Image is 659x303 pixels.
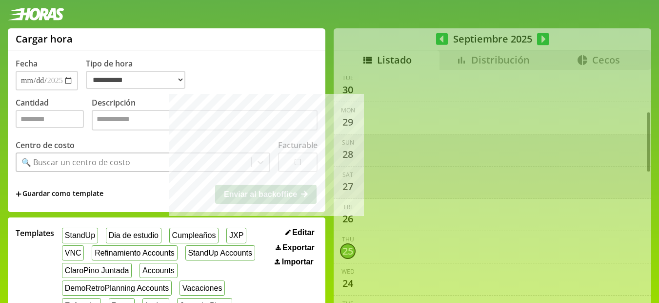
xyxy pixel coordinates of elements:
input: Cantidad [16,110,84,128]
textarea: Descripción [92,110,318,130]
button: StandUp Accounts [185,245,255,260]
label: Centro de costo [16,140,75,151]
span: Importar [282,258,314,266]
span: Templates [16,228,54,238]
span: + [16,189,21,199]
button: Vacaciones [180,281,225,296]
label: Descripción [92,97,318,133]
span: +Guardar como template [16,189,103,199]
h1: Cargar hora [16,32,73,45]
select: Tipo de hora [86,71,185,89]
button: Dia de estudio [106,228,161,243]
button: Refinamiento Accounts [92,245,177,260]
span: Exportar [282,243,315,252]
button: JXP [226,228,246,243]
button: VNC [62,245,84,260]
button: Exportar [273,243,318,253]
div: 🔍 Buscar un centro de costo [21,157,130,168]
label: Facturable [278,140,318,151]
img: logotipo [8,8,64,21]
button: Editar [282,228,318,238]
button: StandUp [62,228,98,243]
label: Cantidad [16,97,92,133]
span: Editar [292,228,314,237]
button: DemoRetroPlanning Accounts [62,281,172,296]
button: Accounts [140,263,177,278]
label: Fecha [16,58,38,69]
button: Cumpleaños [169,228,219,243]
label: Tipo de hora [86,58,193,90]
button: ClaroPino Juntada [62,263,132,278]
